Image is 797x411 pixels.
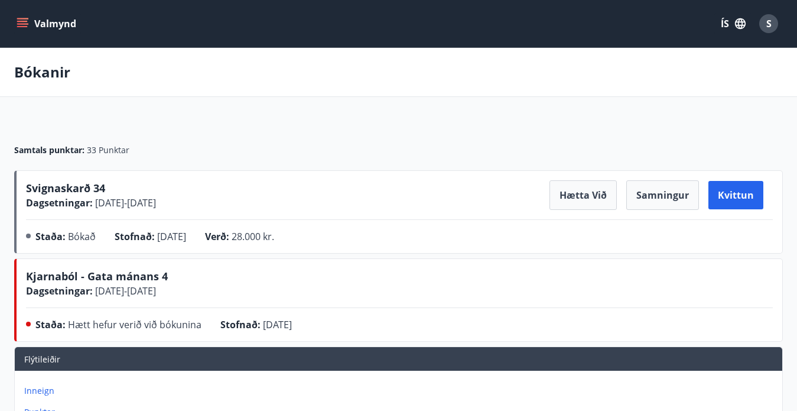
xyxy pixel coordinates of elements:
span: Staða : [35,230,66,243]
span: Kjarnaból - Gata mánans 4 [26,269,168,283]
span: Flýtileiðir [24,354,60,365]
span: Svignaskarð 34 [26,181,105,195]
button: S [754,9,783,38]
p: Inneign [24,385,778,397]
span: Verð : [205,230,229,243]
span: Samtals punktar : [14,144,84,156]
span: [DATE] - [DATE] [93,196,156,209]
span: 33 Punktar [87,144,129,156]
span: Stofnað : [220,318,261,331]
span: Bókað [68,230,96,243]
button: Hætta við [549,180,617,210]
button: Kvittun [708,181,763,209]
span: [DATE] [157,230,186,243]
span: Stofnað : [115,230,155,243]
span: S [766,17,772,30]
button: Samningur [626,180,699,210]
p: Bókanir [14,62,70,82]
button: ÍS [714,13,752,34]
span: 28.000 kr. [232,230,274,243]
span: Dagsetningar : [26,284,93,297]
span: Hætt hefur verið við bókunina [68,318,201,331]
span: [DATE] [263,318,292,331]
button: menu [14,13,81,34]
span: [DATE] - [DATE] [93,284,156,297]
span: Staða : [35,318,66,331]
span: Dagsetningar : [26,196,93,209]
